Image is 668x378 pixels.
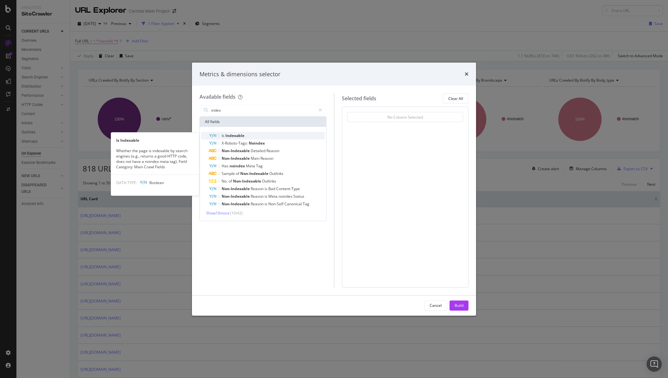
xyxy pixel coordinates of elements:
[200,70,280,78] div: Metrics & dimensions selector
[260,156,273,161] span: Reason
[269,171,283,176] span: Outlinks
[200,117,326,127] div: All fields
[222,186,251,191] span: Non-Indexable
[647,356,662,372] div: Open Intercom Messenger
[251,156,260,161] span: Main
[230,210,243,216] span: ( 10 / 42 )
[465,70,468,78] div: times
[265,201,268,207] span: is
[206,210,230,216] span: Show 10 more
[448,96,463,101] div: Clear All
[278,194,293,199] span: noindex
[443,93,468,103] button: Clear All
[249,140,265,146] span: Noindex
[222,194,251,199] span: Non-Indexable
[246,163,256,169] span: Meta
[211,105,316,115] input: Search by field name
[222,140,249,146] span: X-Robots-Tags:
[303,201,309,207] span: Tag
[229,178,233,184] span: of
[424,301,447,311] button: Cancel
[222,133,225,138] span: Is
[268,194,278,199] span: Meta
[256,163,263,169] span: Tag
[387,115,423,120] div: No Column Selected
[111,148,199,170] div: Whether the page is indexable by search engines (e.g., returns a good HTTP code, does not have a ...
[222,163,230,169] span: Has
[342,95,376,102] div: Selected fields
[233,178,262,184] span: Non-Indexable
[268,186,276,191] span: Bad
[222,171,236,176] span: Sample
[251,194,265,199] span: Reason
[225,133,244,138] span: Indexable
[230,163,246,169] span: noindex
[251,148,266,153] span: Detailed
[111,138,199,143] div: Is Indexable
[265,194,268,199] span: is
[200,93,236,100] div: Available fields
[251,201,265,207] span: Reason
[284,201,303,207] span: Canonical
[222,148,251,153] span: Non-Indexable
[251,186,265,191] span: Reason
[192,63,476,316] div: modal
[240,171,269,176] span: Non-Indexable
[268,201,284,207] span: Non-Self
[266,148,279,153] span: Reason
[430,303,442,308] div: Cancel
[293,194,304,199] span: Status
[455,303,463,308] div: Build
[450,301,468,311] button: Build
[222,178,229,184] span: No.
[265,186,268,191] span: is
[262,178,276,184] span: Outlinks
[276,186,300,191] span: Content-Type
[222,201,251,207] span: Non-Indexable
[222,156,251,161] span: Non-Indexable
[236,171,240,176] span: of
